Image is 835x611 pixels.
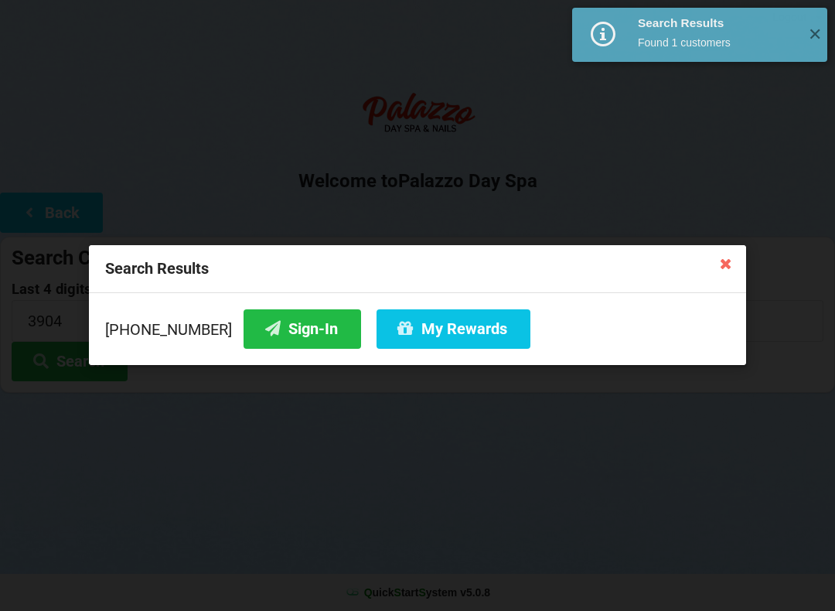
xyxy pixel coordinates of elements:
div: Search Results [638,15,796,31]
div: Search Results [89,245,746,293]
div: [PHONE_NUMBER] [105,309,730,349]
div: Found 1 customers [638,35,796,50]
button: My Rewards [377,309,530,349]
button: Sign-In [244,309,361,349]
